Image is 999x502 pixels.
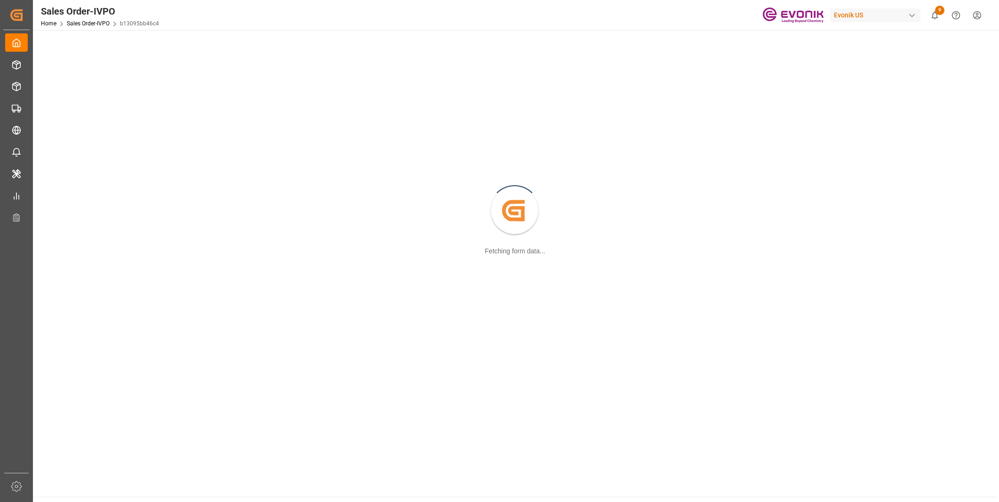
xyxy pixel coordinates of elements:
[762,7,824,24] img: Evonik-brand-mark-Deep-Purple-RGB.jpeg_1700498283.jpeg
[485,246,545,256] div: Fetching form data...
[67,20,110,27] a: Sales Order-IVPO
[945,5,967,26] button: Help Center
[935,6,944,15] span: 9
[41,4,159,18] div: Sales Order-IVPO
[41,20,56,27] a: Home
[830,6,924,24] button: Evonik US
[924,5,945,26] button: show 9 new notifications
[830,8,920,22] div: Evonik US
